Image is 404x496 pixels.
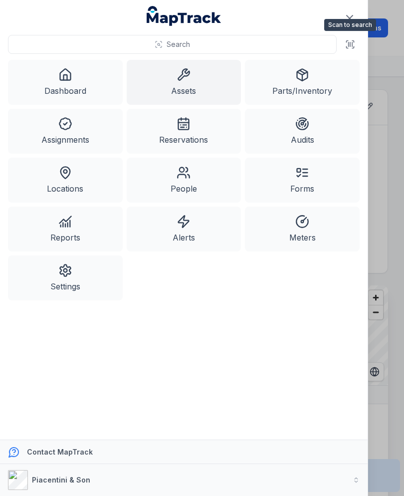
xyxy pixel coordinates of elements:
[8,109,123,154] a: Assignments
[245,109,360,154] a: Audits
[127,109,241,154] a: Reservations
[245,207,360,251] a: Meters
[324,19,376,31] span: Scan to search
[127,158,241,203] a: People
[245,158,360,203] a: Forms
[8,60,123,105] a: Dashboard
[127,60,241,105] a: Assets
[167,39,190,49] span: Search
[245,60,360,105] a: Parts/Inventory
[147,6,221,26] a: MapTrack
[8,255,123,300] a: Settings
[339,8,360,29] button: Close navigation
[127,207,241,251] a: Alerts
[27,448,93,456] strong: Contact MapTrack
[8,158,123,203] a: Locations
[32,476,90,484] strong: Piacentini & Son
[8,207,123,251] a: Reports
[8,35,337,54] button: Search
